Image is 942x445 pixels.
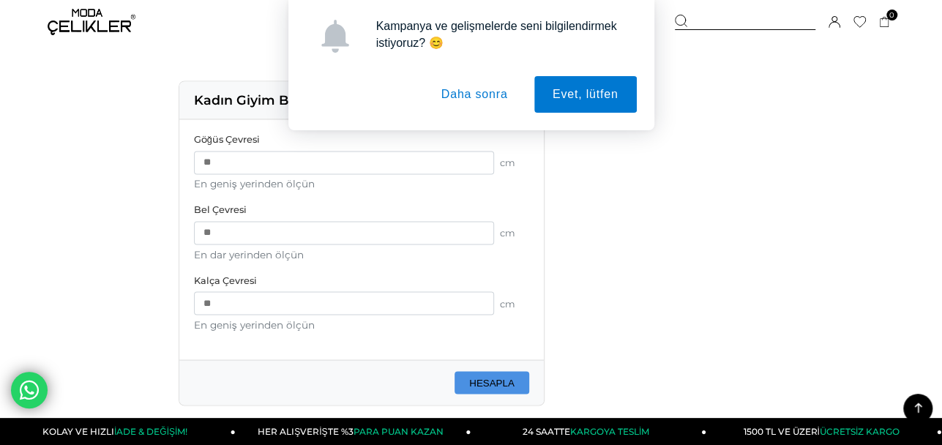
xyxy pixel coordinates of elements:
[423,76,526,113] button: Daha sonra
[471,418,706,445] a: 24 SAATTEKARGOYA TESLİM
[706,418,942,445] a: 1500 TL VE ÜZERİÜCRETSİZ KARGO
[194,274,529,285] label: Kalça Çevresi
[194,134,529,145] label: Göğüs Çevresi
[194,204,529,215] label: Bel Çevresi
[500,228,529,239] span: cm
[820,426,900,437] span: ÜCRETSİZ KARGO
[194,318,529,330] div: En geniş yerinden ölçün
[194,178,529,190] div: En geniş yerinden ölçün
[236,418,471,445] a: HER ALIŞVERİŞTE %3PARA PUAN KAZAN
[500,157,529,168] span: cm
[353,426,443,437] span: PARA PUAN KAZAN
[534,76,637,113] button: Evet, lütfen
[114,426,187,437] span: İADE & DEĞİŞİM!
[455,371,529,394] button: HESAPLA
[318,20,351,53] img: notification icon
[500,298,529,309] span: cm
[194,248,529,260] div: En dar yerinden ölçün
[570,426,649,437] span: KARGOYA TESLİM
[365,18,637,51] div: Kampanya ve gelişmelerde seni bilgilendirmek istiyoruz? 😊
